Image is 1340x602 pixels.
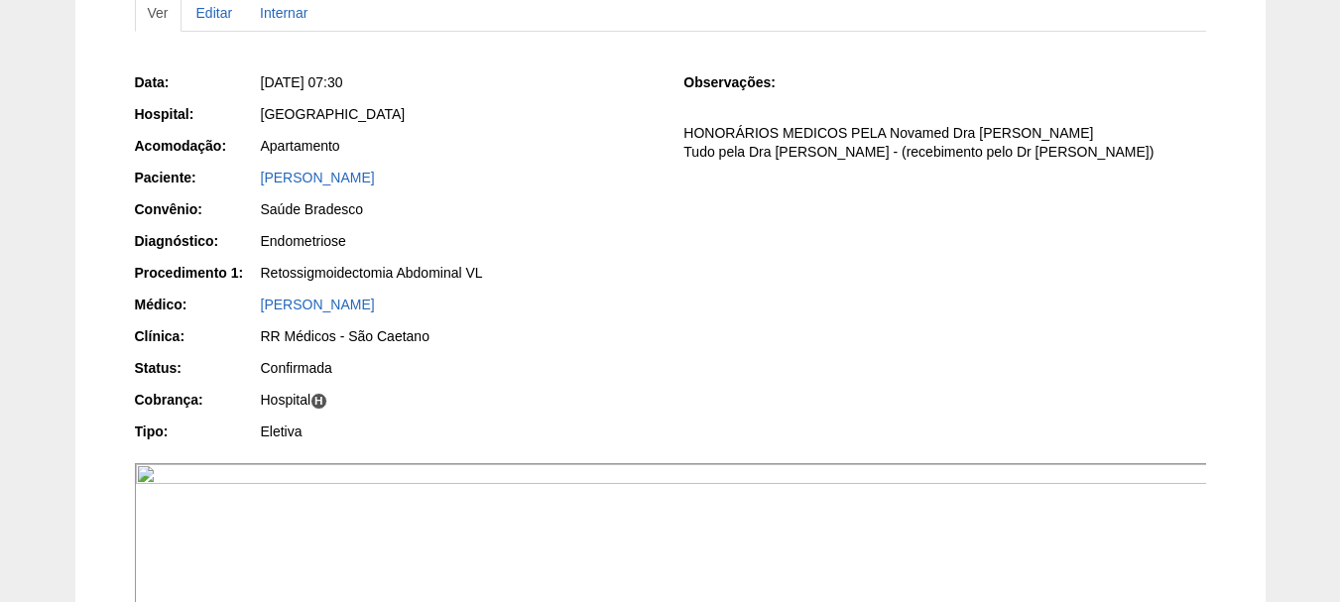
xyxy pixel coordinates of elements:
div: Médico: [135,295,259,314]
div: Endometriose [261,231,657,251]
div: Paciente: [135,168,259,187]
div: Tipo: [135,421,259,441]
div: Saúde Bradesco [261,199,657,219]
span: [DATE] 07:30 [261,74,343,90]
div: [GEOGRAPHIC_DATA] [261,104,657,124]
div: Eletiva [261,421,657,441]
div: Cobrança: [135,390,259,410]
div: Apartamento [261,136,657,156]
div: Hospital: [135,104,259,124]
div: Acomodação: [135,136,259,156]
div: RR Médicos - São Caetano [261,326,657,346]
a: [PERSON_NAME] [261,170,375,185]
div: Hospital [261,390,657,410]
p: HONORÁRIOS MEDICOS PELA Novamed Dra [PERSON_NAME] Tudo pela Dra [PERSON_NAME] - (recebimento pelo... [683,124,1205,162]
div: Convênio: [135,199,259,219]
div: Clínica: [135,326,259,346]
div: Diagnóstico: [135,231,259,251]
div: Status: [135,358,259,378]
div: Confirmada [261,358,657,378]
div: Observações: [683,72,807,92]
div: Data: [135,72,259,92]
div: Retossigmoidectomia Abdominal VL [261,263,657,283]
div: Procedimento 1: [135,263,259,283]
a: [PERSON_NAME] [261,297,375,312]
span: H [310,393,327,410]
